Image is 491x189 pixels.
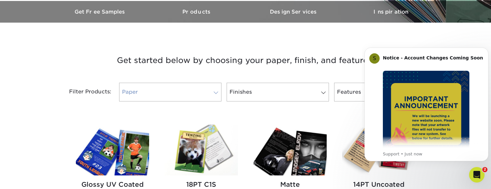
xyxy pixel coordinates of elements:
[2,169,55,187] iframe: Google Customer Reviews
[253,125,327,175] img: Matte Trading Cards
[165,181,238,188] h2: 18PT C1S
[334,83,436,101] a: Features
[362,38,491,172] iframe: Intercom notifications message
[227,83,329,101] a: Finishes
[52,9,149,15] h3: Get Free Samples
[76,125,149,175] img: Glossy UV Coated Trading Cards
[342,125,415,175] img: 14PT Uncoated Trading Cards
[343,1,439,23] a: Inspiration
[165,125,238,175] img: 18PT C1S Trading Cards
[246,1,343,23] a: Design Services
[246,9,343,15] h3: Design Services
[342,181,415,188] h2: 14PT Uncoated
[52,83,117,101] div: Filter Products:
[343,9,439,15] h3: Inspiration
[149,9,246,15] h3: Products
[119,83,221,101] a: Paper
[76,181,149,188] h2: Glossy UV Coated
[469,167,485,183] iframe: Intercom live chat
[57,46,435,75] h3: Get started below by choosing your paper, finish, and features:
[253,181,327,188] h2: Matte
[52,1,149,23] a: Get Free Samples
[149,1,246,23] a: Products
[482,167,487,172] span: 2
